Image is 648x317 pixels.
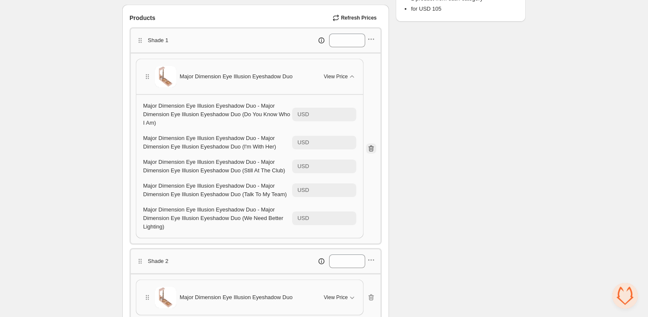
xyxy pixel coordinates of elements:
img: Major Dimension Eye Illusion Eyeshadow Duo [155,287,176,308]
p: Shade 1 [148,36,168,45]
span: Refresh Prices [341,14,377,21]
span: Major Dimension Eye Illusion Eyeshadow Duo [180,293,293,302]
span: Major Dimension Eye Illusion Eyeshadow Duo - Major Dimension Eye Illusion Eyeshadow Duo (Do You K... [143,103,290,126]
div: USD [297,186,309,194]
div: Open chat [612,283,638,308]
img: Major Dimension Eye Illusion Eyeshadow Duo [155,66,176,87]
span: View Price [324,294,348,301]
div: USD [297,110,309,119]
button: View Price [319,291,361,304]
span: View Price [324,73,348,80]
button: View Price [319,70,361,83]
span: Major Dimension Eye Illusion Eyeshadow Duo - Major Dimension Eye Illusion Eyeshadow Duo (I'm With... [143,135,276,150]
div: USD [297,162,309,171]
div: USD [297,138,309,147]
p: Shade 2 [148,257,168,266]
li: for USD 105 [411,5,519,13]
span: Major Dimension Eye Illusion Eyeshadow Duo - Major Dimension Eye Illusion Eyeshadow Duo (Still At... [143,159,285,174]
span: Major Dimension Eye Illusion Eyeshadow Duo - Major Dimension Eye Illusion Eyeshadow Duo (Talk To ... [143,183,287,197]
span: Major Dimension Eye Illusion Eyeshadow Duo - Major Dimension Eye Illusion Eyeshadow Duo (We Need ... [143,206,283,230]
span: Products [130,14,155,22]
button: Refresh Prices [329,12,382,24]
div: USD [297,214,309,223]
span: Major Dimension Eye Illusion Eyeshadow Duo [180,72,293,81]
